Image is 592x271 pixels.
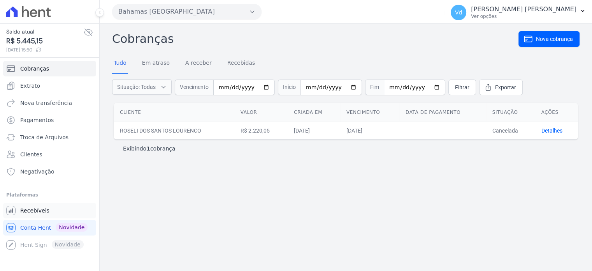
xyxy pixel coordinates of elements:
[20,207,49,214] span: Recebíveis
[141,53,171,74] a: Em atraso
[20,99,72,107] span: Nova transferência
[6,28,84,36] span: Saldo atual
[20,151,42,158] span: Clientes
[175,80,213,95] span: Vencimento
[234,103,288,122] th: Valor
[6,190,93,200] div: Plataformas
[288,103,340,122] th: Criada em
[288,122,340,139] td: [DATE]
[278,80,300,95] span: Início
[123,145,176,152] p: Exibindo cobrança
[3,147,96,162] a: Clientes
[479,80,523,95] a: Exportar
[20,65,49,73] span: Cobranças
[495,83,516,91] span: Exportar
[234,122,288,139] td: R$ 2.220,05
[117,83,156,91] span: Situação: Todas
[114,122,234,139] td: ROSELI DOS SANTOS LOURENCO
[146,145,150,152] b: 1
[3,95,96,111] a: Nova transferência
[20,116,54,124] span: Pagamentos
[6,61,93,253] nav: Sidebar
[226,53,257,74] a: Recebidas
[20,82,40,90] span: Extrato
[3,203,96,218] a: Recebíveis
[486,122,535,139] td: Cancelada
[365,80,384,95] span: Fim
[20,168,54,175] span: Negativação
[112,30,518,48] h2: Cobranças
[112,79,172,95] button: Situação: Todas
[471,13,576,19] p: Ver opções
[20,133,69,141] span: Troca de Arquivos
[340,103,399,122] th: Vencimento
[536,35,573,43] span: Nova cobrança
[3,78,96,94] a: Extrato
[518,31,580,47] a: Nova cobrança
[535,103,578,122] th: Ações
[6,36,84,46] span: R$ 5.445,15
[444,2,592,23] button: Vd [PERSON_NAME] [PERSON_NAME] Ver opções
[114,103,234,122] th: Cliente
[3,129,96,145] a: Troca de Arquivos
[6,46,84,53] span: [DATE] 15:50
[399,103,486,122] th: Data de pagamento
[340,122,399,139] td: [DATE]
[112,53,128,74] a: Tudo
[20,224,51,232] span: Conta Hent
[112,4,262,19] button: Bahamas [GEOGRAPHIC_DATA]
[3,112,96,128] a: Pagamentos
[56,223,88,232] span: Novidade
[3,220,96,236] a: Conta Hent Novidade
[184,53,213,74] a: A receber
[3,164,96,179] a: Negativação
[455,10,462,15] span: Vd
[455,83,469,91] span: Filtrar
[3,61,96,76] a: Cobranças
[471,5,576,13] p: [PERSON_NAME] [PERSON_NAME]
[486,103,535,122] th: Situação
[541,128,562,134] a: Detalhes
[448,80,476,95] a: Filtrar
